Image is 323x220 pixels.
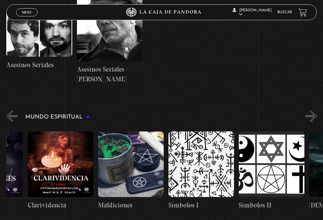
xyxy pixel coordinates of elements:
[98,200,164,210] h4: Maldiciones
[6,60,72,70] h4: Asesinos Seriales
[22,10,32,14] span: Menu
[232,9,272,16] span: [PERSON_NAME]
[77,64,143,84] h4: Asesinos Seriales – [PERSON_NAME]
[239,126,304,215] a: Símbolos II
[239,200,304,210] h4: Símbolos II
[277,10,292,14] a: Buscar
[25,114,90,120] h3: Mundo Espiritual
[28,126,93,215] a: Clarividencia
[306,111,317,122] button: Next
[28,200,93,210] h4: Clarividencia
[98,126,164,215] a: Maldiciones
[20,16,34,20] span: Cerrar
[298,8,307,16] a: View your shopping cart
[6,111,17,122] button: Previous
[168,126,234,215] a: Símbolos I
[168,200,234,210] h4: Símbolos I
